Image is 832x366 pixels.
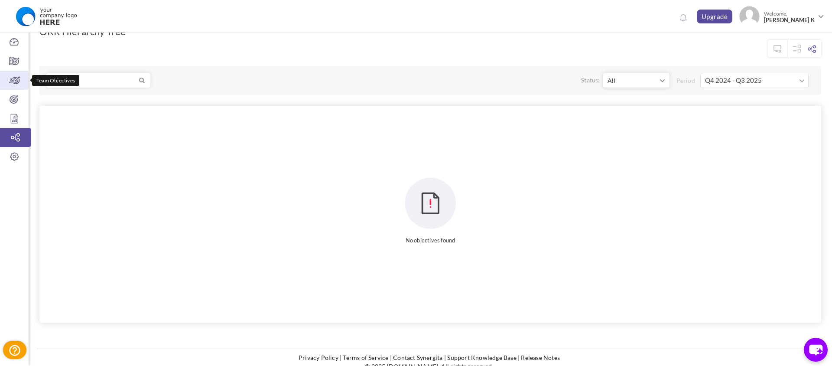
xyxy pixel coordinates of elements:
[390,353,392,362] li: |
[343,354,388,361] a: Terms of Service
[32,75,79,86] div: Team Objectives
[736,3,828,28] a: Photo Welcome,[PERSON_NAME] K
[340,353,341,362] li: |
[760,6,817,28] span: Welcome,
[676,11,690,25] a: Notifications
[518,353,520,362] li: |
[39,236,821,245] small: No objectives found
[603,73,670,88] button: All
[804,338,828,362] button: chat-button
[700,73,809,88] input: Select Period *
[10,6,82,27] img: Logo
[299,354,338,361] a: Privacy Policy
[697,10,733,23] a: Upgrade
[739,6,760,26] img: Photo
[444,353,446,362] li: |
[447,354,516,361] a: Support Knowledge Base
[393,354,442,361] a: Contact Synergita
[47,73,138,87] input: Search
[404,177,456,229] img: Emptyobjective.svg
[608,76,659,85] span: All
[676,76,700,85] span: Period
[764,17,815,23] span: [PERSON_NAME] K
[581,76,600,85] label: Status:
[521,354,560,361] a: Release Notes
